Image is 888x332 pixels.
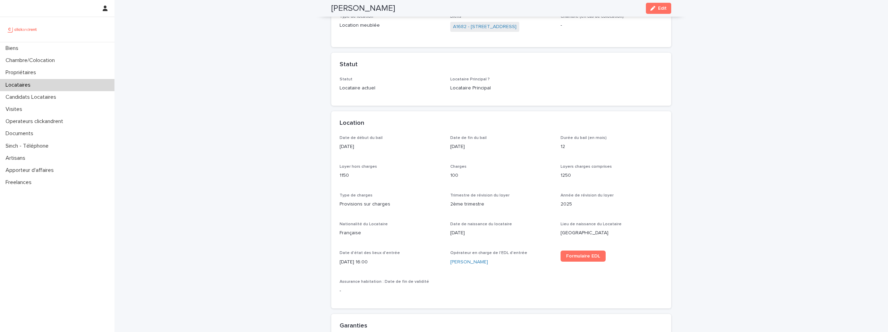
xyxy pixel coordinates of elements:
span: Type de charges [340,193,373,198]
p: 1250 [561,172,663,179]
h2: Garanties [340,322,367,330]
p: Sinch - Téléphone [3,143,54,149]
a: A1682 - [STREET_ADDRESS] [453,23,516,30]
p: 12 [561,143,663,150]
span: Type de location [340,15,373,19]
p: Location meublée [340,22,442,29]
p: Biens [3,45,24,52]
span: Formulaire EDL [566,254,600,259]
span: Date de naissance du locataire [450,222,512,226]
p: Locataire actuel [340,85,442,92]
p: 1150 [340,172,442,179]
h2: Statut [340,61,358,69]
span: Edit [658,6,667,11]
p: [DATE] [340,143,442,150]
p: Documents [3,130,39,137]
p: Visites [3,106,28,113]
p: 2ème trimestre [450,201,553,208]
span: Nationalité du Locataire [340,222,388,226]
span: Charges [450,165,467,169]
p: - [561,22,663,29]
p: Freelances [3,179,37,186]
span: Assurance habitation : Date de fin de validité [340,280,429,284]
p: Locataires [3,82,36,88]
p: Apporteur d'affaires [3,167,59,174]
span: Statut [340,77,352,81]
p: Propriétaires [3,69,42,76]
span: Biens [450,15,461,19]
span: Trimestre de révision du loyer [450,193,510,198]
h2: Location [340,120,364,127]
span: Loyer hors charges [340,165,377,169]
span: Année de révision du loyer [561,193,614,198]
p: 2025 [561,201,663,208]
p: [DATE] [450,229,553,237]
span: Locataire Principal ? [450,77,490,81]
p: Provisions sur charges [340,201,442,208]
span: Opérateur en charge de l'EDL d'entrée [450,251,527,255]
p: [GEOGRAPHIC_DATA] [561,229,663,237]
h2: [PERSON_NAME] [331,3,395,14]
button: Edit [646,3,671,14]
img: UCB0brd3T0yccxBKYDjQ [6,23,39,36]
span: Date de début du bail [340,136,383,140]
span: Date d'état des lieux d'entrée [340,251,400,255]
span: Date de fin du bail [450,136,487,140]
p: 100 [450,172,553,179]
p: Operateurs clickandrent [3,118,69,125]
span: Lieu de naissance du Locataire [561,222,622,226]
p: Chambre/Colocation [3,57,60,64]
span: Durée du bail (en mois) [561,136,607,140]
p: - [340,287,442,295]
span: Chambre (en cas de colocation) [561,15,624,19]
p: [DATE] [450,143,553,150]
p: [DATE] 16:00 [340,259,442,266]
a: [PERSON_NAME] [450,259,488,266]
p: Candidats Locataires [3,94,62,101]
p: Locataire Principal [450,85,553,92]
p: Artisans [3,155,31,161]
p: Française [340,229,442,237]
span: Loyers charges comprises [561,165,612,169]
a: Formulaire EDL [561,251,606,262]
